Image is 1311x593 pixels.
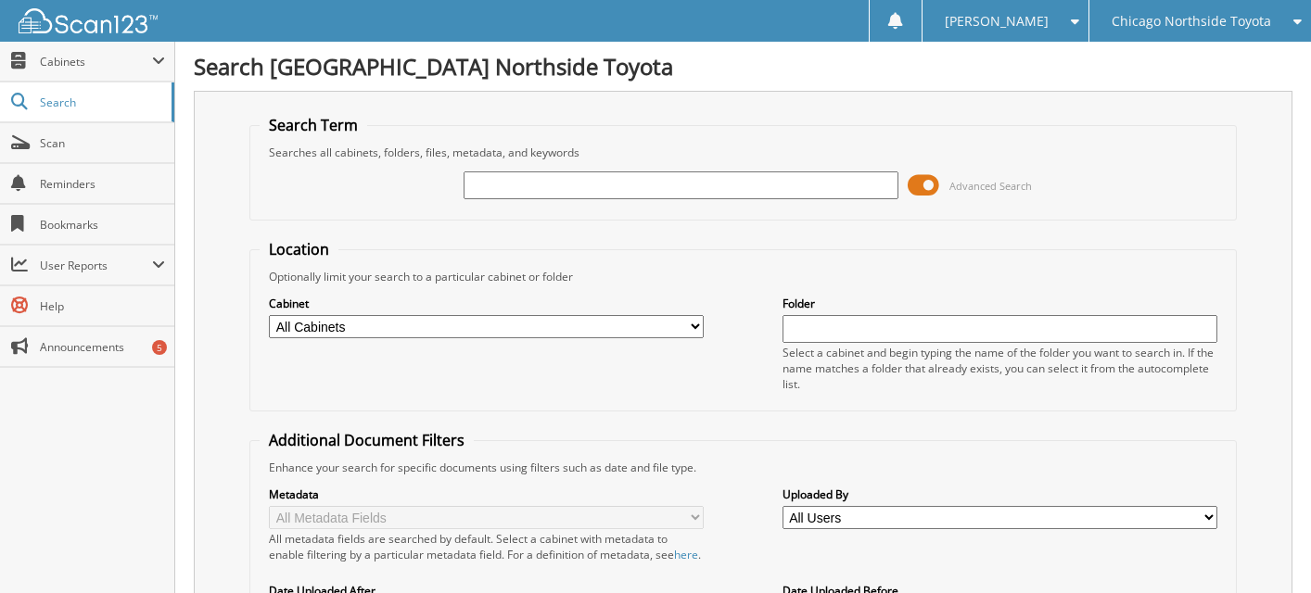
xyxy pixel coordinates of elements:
span: User Reports [40,258,152,273]
div: All metadata fields are searched by default. Select a cabinet with metadata to enable filtering b... [269,531,704,562]
label: Uploaded By [783,486,1217,502]
label: Folder [783,296,1217,311]
span: Chicago Northside Toyota [1112,16,1271,27]
span: Advanced Search [949,179,1032,193]
a: here [674,547,698,562]
div: Select a cabinet and begin typing the name of the folder you want to search in. If the name match... [783,345,1217,392]
h1: Search [GEOGRAPHIC_DATA] Northside Toyota [194,51,1292,82]
img: scan123-logo-white.svg [19,8,158,33]
div: 5 [152,340,167,355]
div: Enhance your search for specific documents using filters such as date and file type. [260,460,1227,475]
legend: Additional Document Filters [260,430,474,450]
legend: Search Term [260,115,367,135]
div: Searches all cabinets, folders, files, metadata, and keywords [260,145,1227,160]
iframe: Chat Widget [1218,504,1311,593]
div: Optionally limit your search to a particular cabinet or folder [260,269,1227,284]
span: Help [40,298,165,314]
span: [PERSON_NAME] [945,16,1049,27]
span: Bookmarks [40,217,165,233]
span: Reminders [40,176,165,192]
span: Cabinets [40,54,152,69]
span: Search [40,95,162,110]
span: Announcements [40,339,165,355]
label: Cabinet [269,296,704,311]
legend: Location [260,239,338,259]
span: Scan [40,135,165,151]
label: Metadata [269,486,704,502]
